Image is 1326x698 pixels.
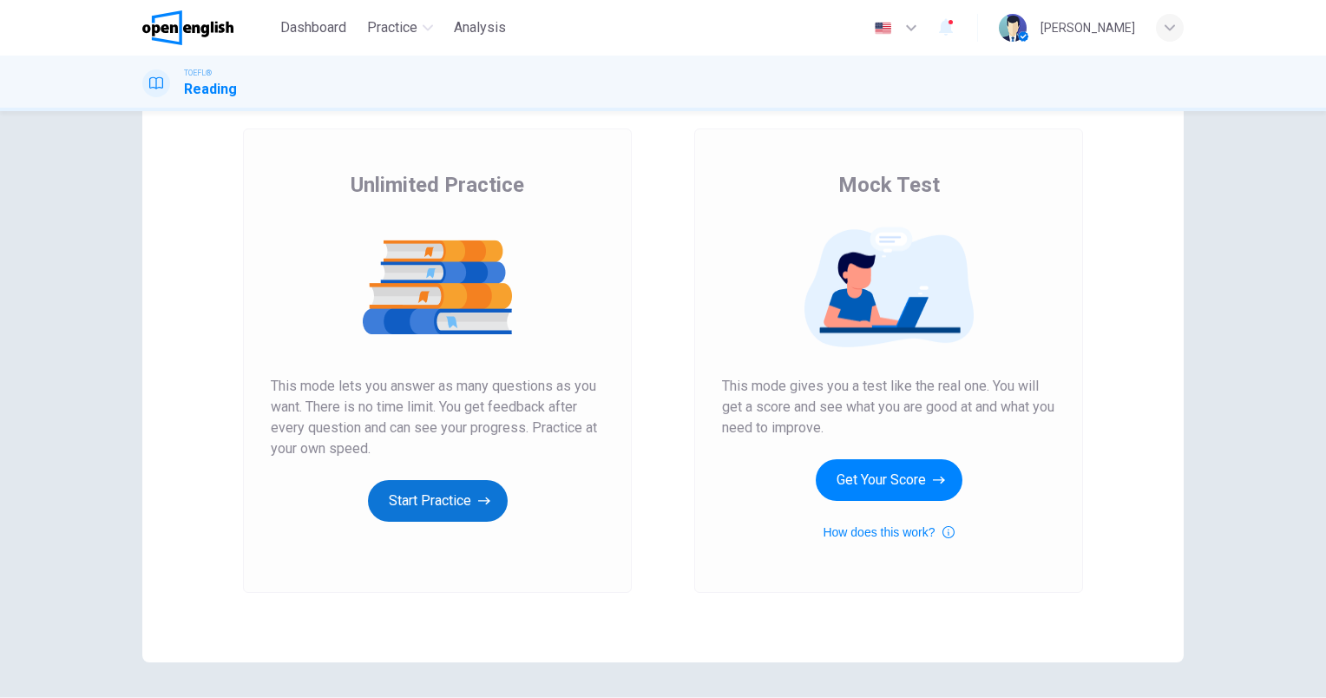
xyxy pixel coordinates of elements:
[273,12,353,43] button: Dashboard
[838,171,940,199] span: Mock Test
[454,17,506,38] span: Analysis
[271,376,604,459] span: This mode lets you answer as many questions as you want. There is no time limit. You get feedback...
[184,79,237,100] h1: Reading
[816,459,962,501] button: Get Your Score
[280,17,346,38] span: Dashboard
[1040,17,1135,38] div: [PERSON_NAME]
[722,376,1055,438] span: This mode gives you a test like the real one. You will get a score and see what you are good at a...
[142,10,233,45] img: OpenEnglish logo
[367,17,417,38] span: Practice
[360,12,440,43] button: Practice
[447,12,513,43] button: Analysis
[351,171,524,199] span: Unlimited Practice
[184,67,212,79] span: TOEFL®
[872,22,894,35] img: en
[999,14,1027,42] img: Profile picture
[142,10,273,45] a: OpenEnglish logo
[823,522,954,543] button: How does this work?
[368,480,508,522] button: Start Practice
